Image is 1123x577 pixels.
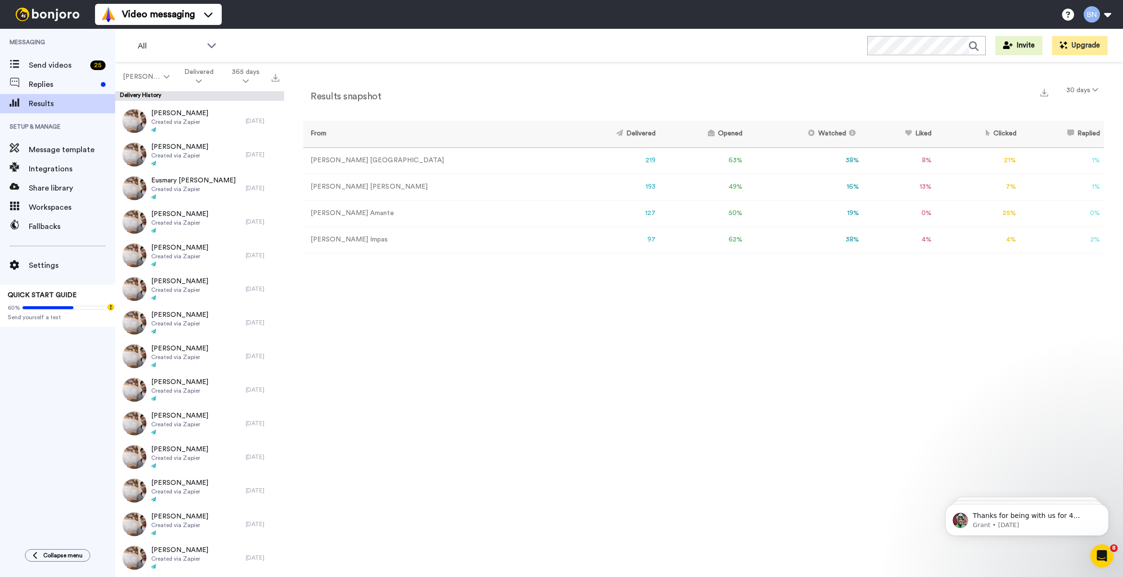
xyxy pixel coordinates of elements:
[1090,544,1113,567] iframe: Intercom live chat
[151,387,208,395] span: Created via Zapier
[151,488,208,495] span: Created via Zapier
[1020,227,1104,253] td: 2 %
[1061,82,1104,99] button: 30 days
[1110,544,1118,552] span: 8
[995,36,1042,55] button: Invite
[303,147,563,174] td: [PERSON_NAME] [GEOGRAPHIC_DATA]
[303,174,563,200] td: [PERSON_NAME] [PERSON_NAME]
[303,91,381,102] h2: Results snapshot
[115,91,284,101] div: Delivery History
[151,353,208,361] span: Created via Zapier
[122,143,146,167] img: 9fbaf2db-3f9a-4bed-b7f8-9dc7ca3e9dd5-thumb.jpg
[746,121,863,147] th: Watched
[659,200,747,227] td: 50 %
[122,378,146,402] img: 8e6fa033-5a3b-449b-a9db-3088f94bb059-thumb.jpg
[303,200,563,227] td: [PERSON_NAME] Amante
[151,344,208,353] span: [PERSON_NAME]
[935,147,1020,174] td: 21 %
[29,260,115,271] span: Settings
[122,243,146,267] img: 264f9272-5334-4881-973d-1b8519d76fd6-thumb.jpg
[659,227,747,253] td: 62 %
[117,68,175,85] button: [PERSON_NAME]
[122,176,146,200] img: 73980051-df67-4c77-888f-964a4f0a79b2-thumb.jpg
[246,487,279,494] div: [DATE]
[151,185,236,193] span: Created via Zapier
[563,174,659,200] td: 193
[29,60,86,71] span: Send videos
[151,320,208,327] span: Created via Zapier
[115,272,284,306] a: [PERSON_NAME]Created via Zapier[DATE]
[151,478,208,488] span: [PERSON_NAME]
[563,227,659,253] td: 97
[151,243,208,252] span: [PERSON_NAME]
[151,310,208,320] span: [PERSON_NAME]
[246,252,279,259] div: [DATE]
[563,121,659,147] th: Delivered
[29,221,115,232] span: Fallbacks
[29,182,115,194] span: Share library
[246,218,279,226] div: [DATE]
[8,313,108,321] span: Send yourself a test
[1038,85,1051,99] button: Export a summary of each team member’s results that match this filter now.
[122,411,146,435] img: 98fa6318-c819-4606-bce9-4d284e6add98-thumb.jpg
[303,227,563,253] td: [PERSON_NAME] Impas
[151,521,208,529] span: Created via Zapier
[246,386,279,394] div: [DATE]
[25,549,90,562] button: Collapse menu
[863,174,935,200] td: 13 %
[1052,36,1108,55] button: Upgrade
[659,121,747,147] th: Opened
[935,174,1020,200] td: 7 %
[246,352,279,360] div: [DATE]
[246,151,279,158] div: [DATE]
[151,555,208,563] span: Created via Zapier
[122,8,195,21] span: Video messaging
[246,285,279,293] div: [DATE]
[303,121,563,147] th: From
[563,147,659,174] td: 219
[269,70,282,84] button: Export all results that match these filters now.
[122,277,146,301] img: e7854835-27d1-420d-aa71-e7252d9ac451-thumb.jpg
[122,109,146,133] img: 5bcb6c23-b9a7-4ef0-a52c-88b0da6ba0dd-thumb.jpg
[175,63,223,90] button: Delivered
[115,205,284,239] a: [PERSON_NAME]Created via Zapier[DATE]
[122,445,146,469] img: 11b50ed4-15d5-4b7d-86f3-a5cbe5e0c1b0-thumb.jpg
[151,118,208,126] span: Created via Zapier
[151,454,208,462] span: Created via Zapier
[1040,89,1048,96] img: export.svg
[115,138,284,171] a: [PERSON_NAME]Created via Zapier[DATE]
[151,219,208,227] span: Created via Zapier
[115,541,284,575] a: [PERSON_NAME]Created via Zapier[DATE]
[115,440,284,474] a: [PERSON_NAME]Created via Zapier[DATE]
[1020,200,1104,227] td: 0 %
[151,545,208,555] span: [PERSON_NAME]
[107,303,115,312] div: Tooltip anchor
[246,319,279,326] div: [DATE]
[151,176,236,185] span: Eusmary [PERSON_NAME]
[29,202,115,213] span: Workspaces
[151,445,208,454] span: [PERSON_NAME]
[12,8,84,21] img: bj-logo-header-white.svg
[863,200,935,227] td: 0 %
[659,147,747,174] td: 63 %
[123,72,162,82] span: [PERSON_NAME]
[746,174,863,200] td: 16 %
[1020,121,1104,147] th: Replied
[935,200,1020,227] td: 25 %
[746,200,863,227] td: 19 %
[151,421,208,428] span: Created via Zapier
[151,252,208,260] span: Created via Zapier
[115,407,284,440] a: [PERSON_NAME]Created via Zapier[DATE]
[223,63,269,90] button: 365 days
[931,484,1123,551] iframe: Intercom notifications message
[746,147,863,174] td: 38 %
[246,420,279,427] div: [DATE]
[151,286,208,294] span: Created via Zapier
[29,144,115,156] span: Message template
[138,40,202,52] span: All
[90,60,106,70] div: 25
[122,344,146,368] img: 311bf738-8c8f-4596-ad53-389b482c54f7-thumb.jpg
